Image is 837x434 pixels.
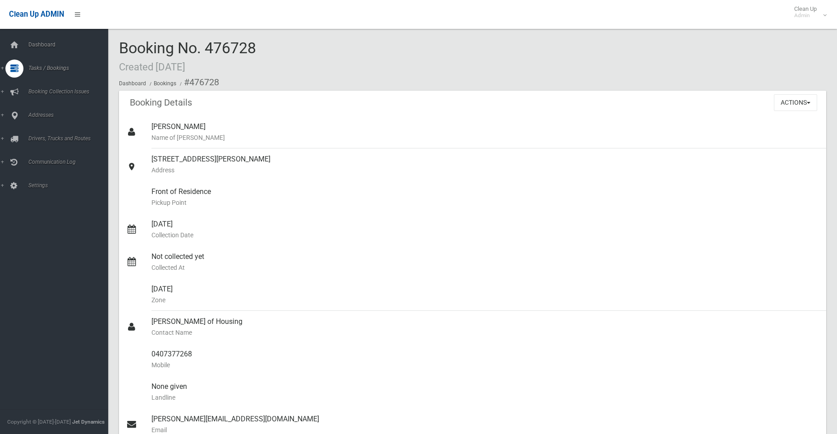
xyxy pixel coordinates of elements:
[151,246,819,278] div: Not collected yet
[26,112,115,118] span: Addresses
[151,181,819,213] div: Front of Residence
[26,159,115,165] span: Communication Log
[151,116,819,148] div: [PERSON_NAME]
[151,148,819,181] div: [STREET_ADDRESS][PERSON_NAME]
[774,94,817,111] button: Actions
[119,61,185,73] small: Created [DATE]
[794,12,817,19] small: Admin
[26,88,115,95] span: Booking Collection Issues
[178,74,219,91] li: #476728
[151,278,819,311] div: [DATE]
[26,182,115,189] span: Settings
[72,419,105,425] strong: Jet Dynamics
[151,132,819,143] small: Name of [PERSON_NAME]
[151,230,819,240] small: Collection Date
[151,327,819,338] small: Contact Name
[151,376,819,408] div: None given
[151,165,819,175] small: Address
[26,42,115,48] span: Dashboard
[790,5,826,19] span: Clean Up
[151,311,819,343] div: [PERSON_NAME] of Housing
[151,213,819,246] div: [DATE]
[9,10,64,18] span: Clean Up ADMIN
[151,392,819,403] small: Landline
[119,94,203,111] header: Booking Details
[151,295,819,305] small: Zone
[151,360,819,370] small: Mobile
[151,197,819,208] small: Pickup Point
[151,343,819,376] div: 0407377268
[7,419,71,425] span: Copyright © [DATE]-[DATE]
[151,262,819,273] small: Collected At
[119,39,256,74] span: Booking No. 476728
[26,135,115,142] span: Drivers, Trucks and Routes
[26,65,115,71] span: Tasks / Bookings
[119,80,146,87] a: Dashboard
[154,80,176,87] a: Bookings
